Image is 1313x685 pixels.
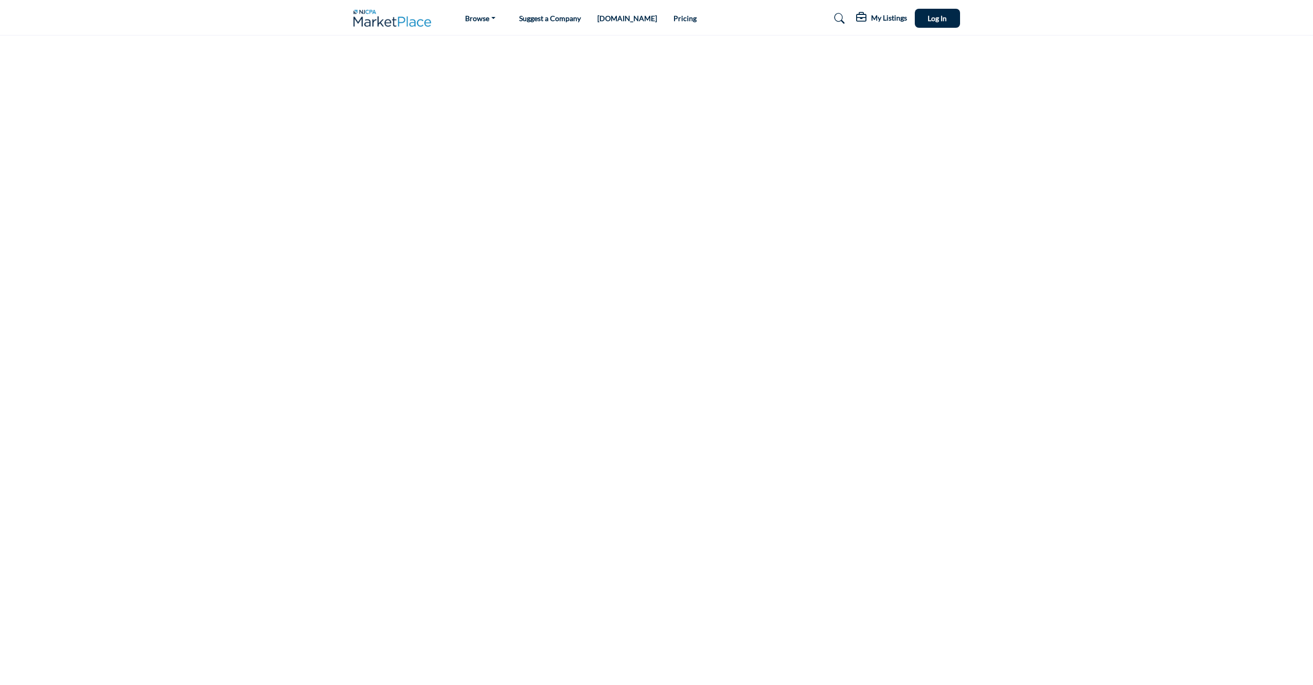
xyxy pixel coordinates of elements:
a: Suggest a Company [519,14,581,23]
span: Log In [928,14,947,23]
h5: My Listings [871,13,907,23]
a: Pricing [673,14,697,23]
a: Search [825,10,850,27]
div: My Listings [856,12,907,25]
a: [DOMAIN_NAME] [597,14,657,23]
button: Log In [915,9,960,28]
a: Browse [458,11,503,26]
img: site Logo [353,10,437,27]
